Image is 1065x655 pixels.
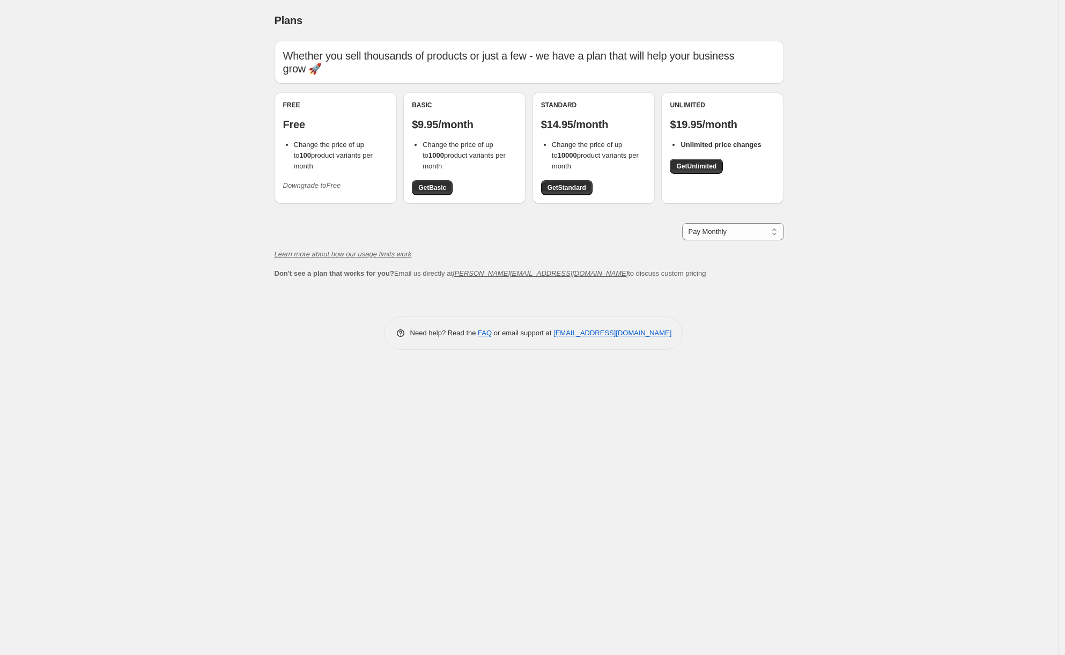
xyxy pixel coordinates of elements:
[294,141,373,170] span: Change the price of up to product variants per month
[275,269,706,277] span: Email us directly at to discuss custom pricing
[410,329,478,337] span: Need help? Read the
[277,177,347,194] button: Downgrade toFree
[552,141,639,170] span: Change the price of up to product variants per month
[275,250,412,258] a: Learn more about how our usage limits work
[676,162,716,171] span: Get Unlimited
[418,183,446,192] span: Get Basic
[428,151,444,159] b: 1000
[283,181,341,189] i: Downgrade to Free
[275,269,394,277] b: Don't see a plan that works for you?
[299,151,311,159] b: 100
[478,329,492,337] a: FAQ
[681,141,761,149] b: Unlimited price changes
[283,101,388,109] div: Free
[541,101,646,109] div: Standard
[541,118,646,131] p: $14.95/month
[670,101,775,109] div: Unlimited
[412,180,453,195] a: GetBasic
[548,183,586,192] span: Get Standard
[558,151,577,159] b: 10000
[541,180,593,195] a: GetStandard
[412,101,517,109] div: Basic
[670,159,723,174] a: GetUnlimited
[492,329,553,337] span: or email support at
[553,329,671,337] a: [EMAIL_ADDRESS][DOMAIN_NAME]
[412,118,517,131] p: $9.95/month
[283,49,775,75] p: Whether you sell thousands of products or just a few - we have a plan that will help your busines...
[670,118,775,131] p: $19.95/month
[423,141,506,170] span: Change the price of up to product variants per month
[453,269,628,277] a: [PERSON_NAME][EMAIL_ADDRESS][DOMAIN_NAME]
[283,118,388,131] p: Free
[275,14,302,26] span: Plans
